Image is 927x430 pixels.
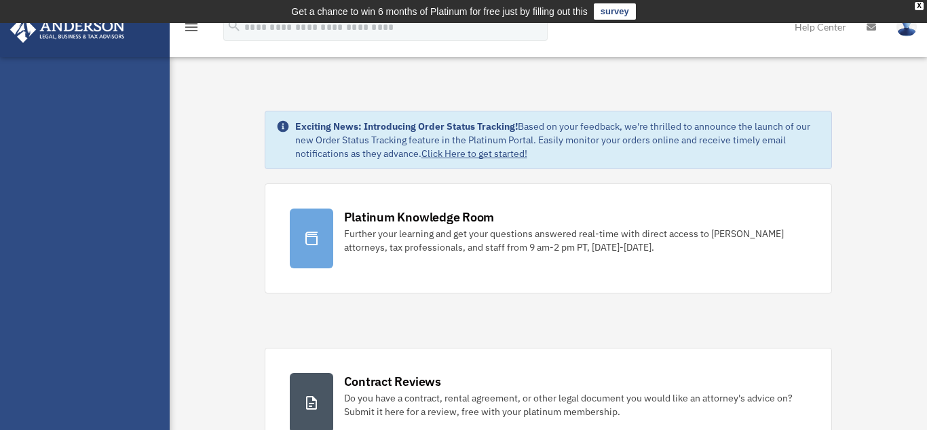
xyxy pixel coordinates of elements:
[291,3,588,20] div: Get a chance to win 6 months of Platinum for free just by filling out this
[344,391,808,418] div: Do you have a contract, rental agreement, or other legal document you would like an attorney's ad...
[183,19,200,35] i: menu
[344,209,495,226] div: Platinum Knowledge Room
[227,18,242,33] i: search
[183,24,200,35] a: menu
[915,2,924,10] div: close
[344,227,808,254] div: Further your learning and get your questions answered real-time with direct access to [PERSON_NAM...
[265,183,833,293] a: Platinum Knowledge Room Further your learning and get your questions answered real-time with dire...
[295,120,821,160] div: Based on your feedback, we're thrilled to announce the launch of our new Order Status Tracking fe...
[344,373,441,390] div: Contract Reviews
[594,3,636,20] a: survey
[6,16,129,43] img: Anderson Advisors Platinum Portal
[896,17,917,37] img: User Pic
[421,147,527,160] a: Click Here to get started!
[295,120,518,132] strong: Exciting News: Introducing Order Status Tracking!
